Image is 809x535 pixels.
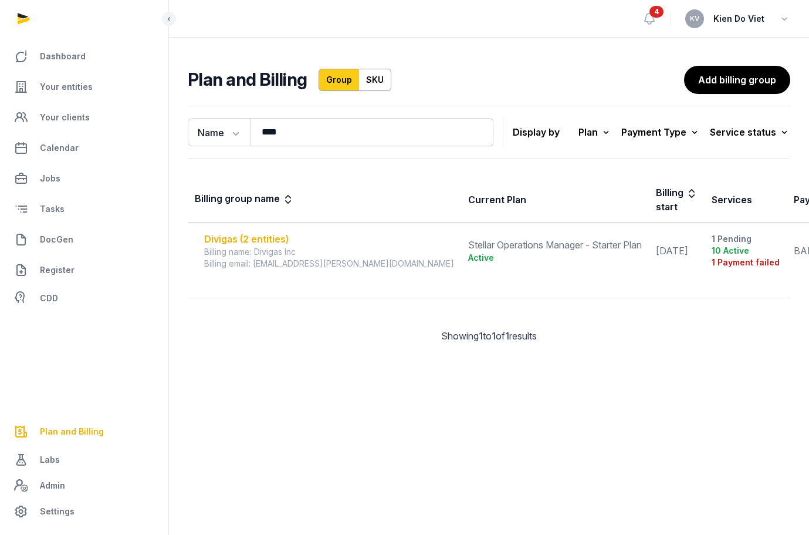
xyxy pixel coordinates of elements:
span: 4 [649,6,664,18]
span: Your clients [40,110,90,125]
h2: Plan and Billing [188,69,307,91]
span: CDD [40,291,58,305]
a: Tasks [9,195,159,223]
span: Settings [40,504,75,519]
span: Calendar [40,141,79,155]
a: Your entities [9,73,159,101]
div: Current Plan [468,193,526,207]
span: Dashboard [40,49,86,63]
a: Group [319,69,360,91]
div: Payment Type [621,124,700,140]
div: 1 Payment failed [712,257,780,268]
span: Labs [40,453,60,467]
span: Plan and Billing [40,425,104,439]
td: [DATE] [649,223,705,280]
div: Stellar Operations Manager - Starter Plan [468,238,642,252]
span: Your entities [40,80,93,94]
button: KV [685,9,704,28]
a: Dashboard [9,42,159,70]
div: Plan [578,124,612,140]
div: Showing to of results [188,329,790,343]
div: Divigas (2 entities) [204,232,454,246]
a: Your clients [9,103,159,132]
a: Calendar [9,134,159,162]
span: 1 [479,330,483,342]
div: 1 Pending [712,233,780,245]
a: CDD [9,287,159,310]
a: SKU [359,69,391,91]
div: Billing group name [195,191,294,208]
div: Service status [710,124,790,140]
div: Billing start [656,186,698,214]
a: Add billing group [684,66,790,94]
a: DocGen [9,226,159,254]
a: Register [9,256,159,284]
div: 10 Active [712,245,780,257]
span: KV [690,15,700,22]
div: Services [712,193,752,207]
span: Jobs [40,171,60,186]
p: Display by [513,123,560,142]
div: Active [468,252,642,264]
span: DocGen [40,233,73,247]
span: Admin [40,479,65,493]
a: Labs [9,446,159,474]
a: Admin [9,474,159,497]
button: Name [188,118,250,146]
div: Billing name: Divigas Inc [204,246,454,258]
a: Jobs [9,164,159,193]
span: Register [40,263,75,277]
a: Settings [9,497,159,526]
span: 1 [492,330,496,342]
span: Tasks [40,202,65,216]
span: 1 [505,330,509,342]
a: Plan and Billing [9,418,159,446]
span: Kien Do Viet [713,12,764,26]
div: Billing email: [EMAIL_ADDRESS][PERSON_NAME][DOMAIN_NAME] [204,258,454,270]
